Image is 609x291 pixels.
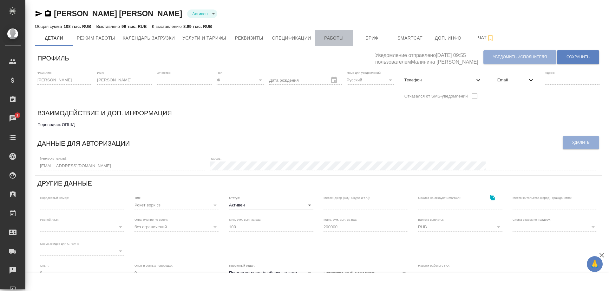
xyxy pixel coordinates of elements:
label: Пол: [217,71,223,74]
a: [PERSON_NAME] [PERSON_NAME] [54,9,182,18]
h6: Данные для авторизации [37,138,130,149]
label: Имя: [97,71,104,74]
span: Доп. инфо [433,34,463,42]
label: Ссылка на аккаунт SmartCAT: [418,196,462,199]
div: без ограничений [134,223,219,231]
span: Режим работы [77,34,115,42]
span: Реквизиты [234,34,264,42]
label: Место жительства (город), гражданство: [513,196,572,199]
div: RUB [418,223,502,231]
span: Телефон [404,77,475,83]
label: Опыт: [40,264,49,267]
p: Общая сумма [35,24,63,29]
h5: Уведомление отправлено [DATE] 09:55 пользователем Малинина [PERSON_NAME] [375,49,483,66]
div: Телефон [399,73,487,87]
button: Сохранить [557,50,599,64]
span: Бриф [357,34,387,42]
span: Чат [471,34,501,42]
label: Адрес: [545,71,555,74]
span: Email [497,77,527,83]
div: Email [492,73,540,87]
span: 1 [12,112,22,118]
span: Детали [39,34,69,42]
button: Скопировать ссылку для ЯМессенджера [35,10,43,17]
textarea: Переводчик ОПШД [37,122,599,127]
p: 99 тыс. RUB [121,24,147,29]
label: [PERSON_NAME]: [40,157,67,160]
p: 8.99 тыс. RUB [183,24,212,29]
label: Статус: [229,196,240,199]
div: Рокет ворк сз [134,201,219,210]
label: Схема скидок по Традосу: [513,218,551,221]
label: Схема скидок для GPEMT: [40,242,79,245]
p: 108 тыс. RUB [63,24,91,29]
button: Активен [190,11,210,16]
span: Календарь загрузки [123,34,175,42]
label: Мин. сум. вып. за раз: [229,218,261,221]
label: Язык для уведомлений: [347,71,382,74]
label: Навыки работы с ПО: [418,264,450,267]
label: Отчество: [157,71,171,74]
div: Ж [217,76,264,85]
span: Сохранить [566,54,590,60]
div: Русский [347,76,394,85]
span: Услуги и тарифы [182,34,226,42]
label: Фамилия: [37,71,52,74]
button: Скопировать ссылку [486,191,499,204]
span: Отказался от SMS-уведомлений [404,93,468,99]
div: Активен [187,9,217,18]
div: Активен [229,201,313,210]
h6: Профиль [37,53,69,63]
span: Smartcat [395,34,425,42]
label: Проектный отдел: [229,264,255,267]
p: Выставлено [96,24,122,29]
button: 🙏 [587,256,603,272]
label: Тип: [134,196,141,199]
p: К выставлению [152,24,183,29]
span: Спецификации [272,34,311,42]
h6: Взаимодействие и доп. информация [37,108,172,118]
label: Валюта выплаты: [418,218,444,221]
span: 🙏 [589,257,600,271]
button: Скопировать ссылку [44,10,52,17]
label: Пароль: [210,157,221,160]
label: Опыт в устных переводах: [134,264,173,267]
label: Ограничение по сроку: [134,218,168,221]
a: 1 [2,111,24,126]
label: Макс. сум. вып. за раз: [324,218,357,221]
label: Мессенджер (ICQ, Skype и т.п.): [324,196,370,199]
svg: Подписаться [487,34,494,42]
h6: Другие данные [37,178,92,188]
span: Работы [319,34,349,42]
label: Родной язык: [40,218,59,221]
label: Порядковый номер: [40,196,69,199]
